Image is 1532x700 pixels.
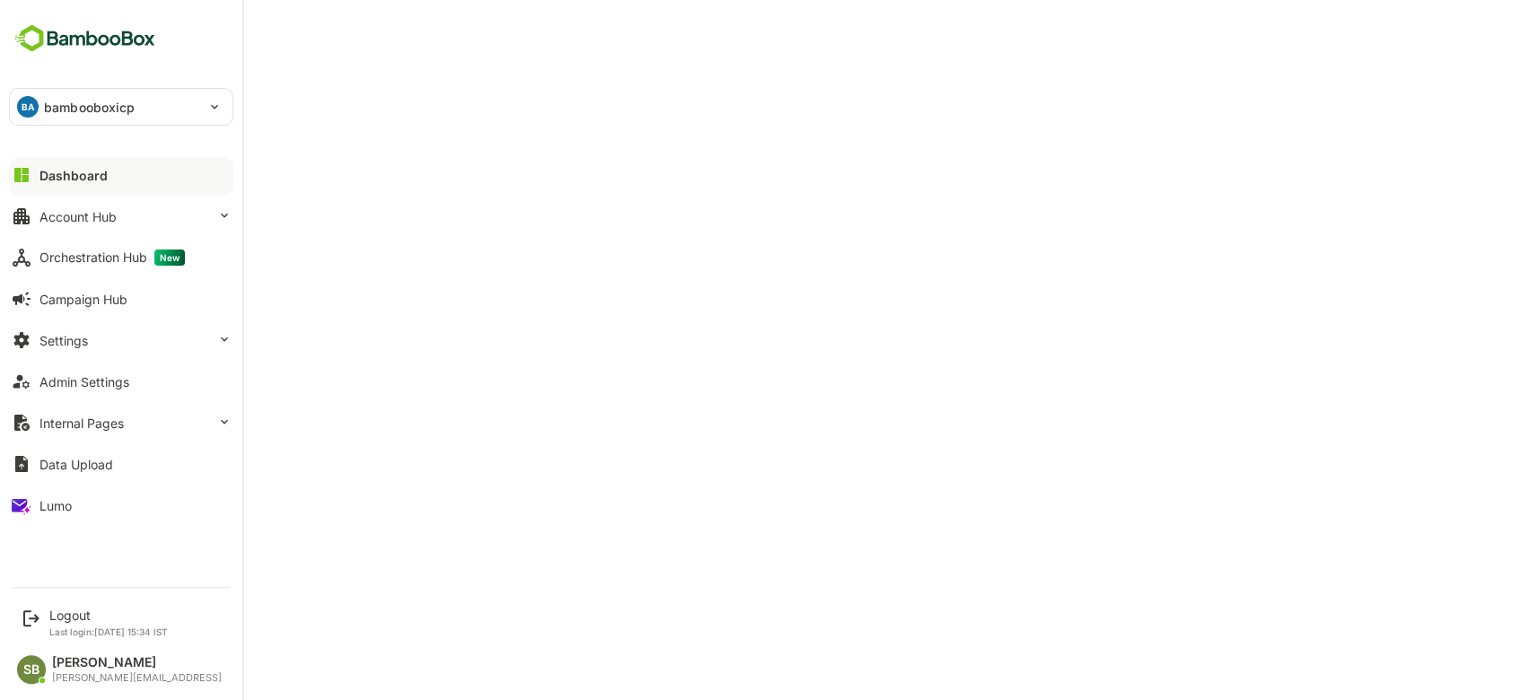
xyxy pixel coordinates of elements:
[39,333,88,348] div: Settings
[154,249,185,266] span: New
[17,96,39,118] div: BA
[9,157,233,193] button: Dashboard
[10,89,232,125] div: BAbambooboxicp
[9,405,233,441] button: Internal Pages
[39,292,127,307] div: Campaign Hub
[9,198,233,234] button: Account Hub
[9,363,233,399] button: Admin Settings
[9,22,161,56] img: BambooboxFullLogoMark.5f36c76dfaba33ec1ec1367b70bb1252.svg
[9,446,233,482] button: Data Upload
[39,457,113,472] div: Data Upload
[49,626,168,637] p: Last login: [DATE] 15:34 IST
[39,498,72,513] div: Lumo
[39,209,117,224] div: Account Hub
[17,655,46,684] div: SB
[39,374,129,389] div: Admin Settings
[39,249,185,266] div: Orchestration Hub
[39,416,124,431] div: Internal Pages
[52,655,222,670] div: [PERSON_NAME]
[9,322,233,358] button: Settings
[9,240,233,276] button: Orchestration HubNew
[52,672,222,684] div: [PERSON_NAME][EMAIL_ADDRESS]
[44,98,136,117] p: bambooboxicp
[9,281,233,317] button: Campaign Hub
[39,168,108,183] div: Dashboard
[9,487,233,523] button: Lumo
[49,608,168,623] div: Logout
